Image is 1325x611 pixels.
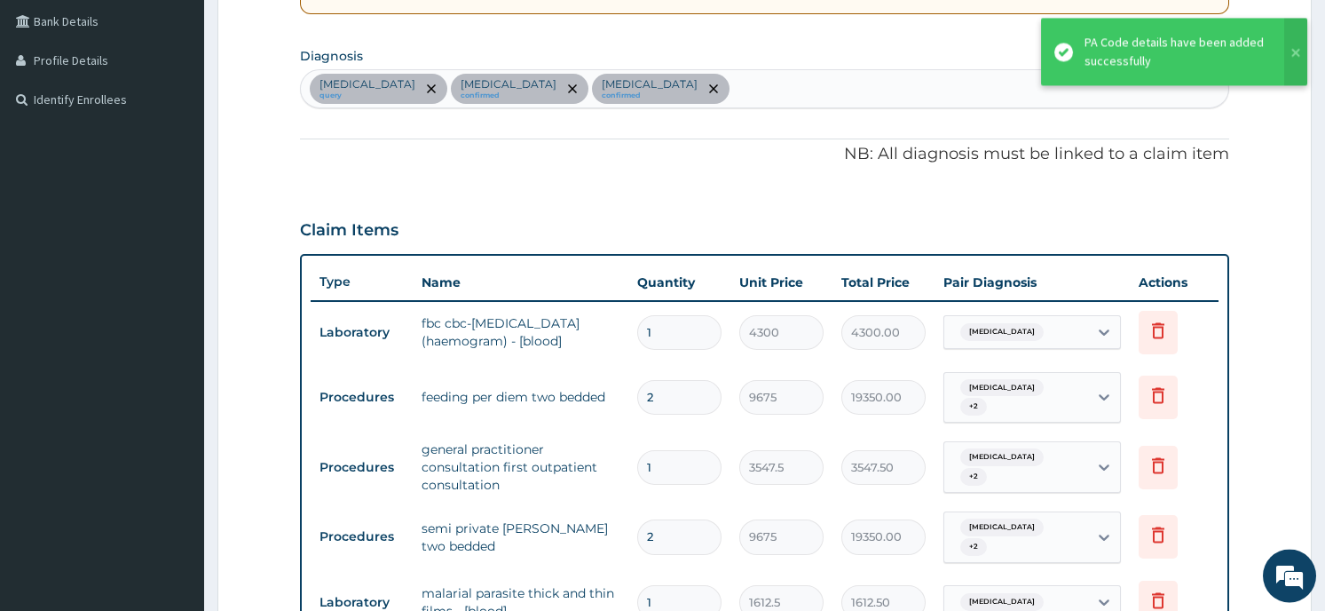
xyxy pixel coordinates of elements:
th: Unit Price [730,265,832,300]
img: d_794563401_company_1708531726252_794563401 [33,89,72,133]
td: Procedures [311,451,413,484]
td: Laboratory [311,316,413,349]
small: confirmed [461,91,556,100]
p: [MEDICAL_DATA] [319,77,415,91]
div: Minimize live chat window [291,9,334,52]
td: Procedures [311,520,413,553]
td: fbc cbc-[MEDICAL_DATA] (haemogram) - [blood] [413,305,627,359]
td: feeding per diem two bedded [413,379,627,415]
span: [MEDICAL_DATA] [960,323,1044,341]
span: remove selection option [423,81,439,97]
h3: Claim Items [300,221,398,241]
label: Diagnosis [300,47,363,65]
span: [MEDICAL_DATA] [960,593,1044,611]
span: + 2 [960,538,987,556]
p: [MEDICAL_DATA] [461,77,556,91]
span: We're online! [103,189,245,369]
div: PA Code details have been added successfully [1084,33,1267,70]
th: Total Price [832,265,935,300]
th: Quantity [628,265,730,300]
td: general practitioner consultation first outpatient consultation [413,432,627,503]
th: Pair Diagnosis [935,265,1130,300]
small: confirmed [602,91,698,100]
th: Actions [1130,265,1219,300]
span: remove selection option [564,81,580,97]
td: Procedures [311,381,413,414]
span: + 2 [960,468,987,486]
div: Chat with us now [92,99,298,123]
span: remove selection option [706,81,722,97]
p: [MEDICAL_DATA] [602,77,698,91]
small: query [319,91,415,100]
p: NB: All diagnosis must be linked to a claim item [300,143,1228,166]
th: Name [413,265,627,300]
span: [MEDICAL_DATA] [960,379,1044,397]
td: semi private [PERSON_NAME] two bedded [413,511,627,564]
th: Type [311,266,413,298]
textarea: Type your message and hit 'Enter' [9,416,338,478]
span: + 2 [960,398,987,416]
span: [MEDICAL_DATA] [960,448,1044,466]
span: [MEDICAL_DATA] [960,519,1044,536]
